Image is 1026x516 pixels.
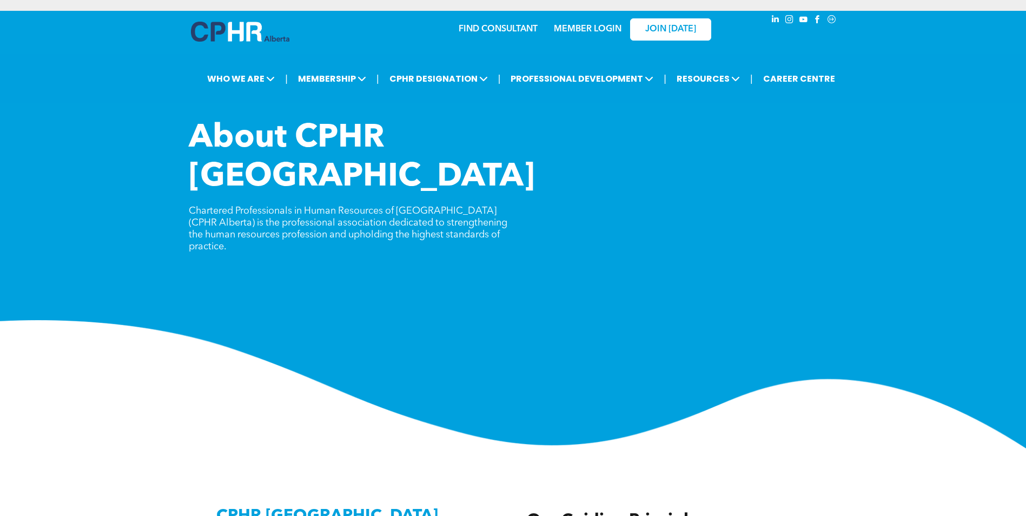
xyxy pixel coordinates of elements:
[189,122,535,194] span: About CPHR [GEOGRAPHIC_DATA]
[784,14,796,28] a: instagram
[191,22,289,42] img: A blue and white logo for cp alberta
[673,69,743,89] span: RESOURCES
[295,69,369,89] span: MEMBERSHIP
[459,25,538,34] a: FIND CONSULTANT
[498,68,501,90] li: |
[507,69,657,89] span: PROFESSIONAL DEVELOPMENT
[386,69,491,89] span: CPHR DESIGNATION
[760,69,838,89] a: CAREER CENTRE
[645,24,696,35] span: JOIN [DATE]
[812,14,824,28] a: facebook
[770,14,782,28] a: linkedin
[285,68,288,90] li: |
[664,68,666,90] li: |
[798,14,810,28] a: youtube
[204,69,278,89] span: WHO WE ARE
[554,25,621,34] a: MEMBER LOGIN
[189,206,507,252] span: Chartered Professionals in Human Resources of [GEOGRAPHIC_DATA] (CPHR Alberta) is the professiona...
[376,68,379,90] li: |
[750,68,753,90] li: |
[630,18,711,41] a: JOIN [DATE]
[826,14,838,28] a: Social network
